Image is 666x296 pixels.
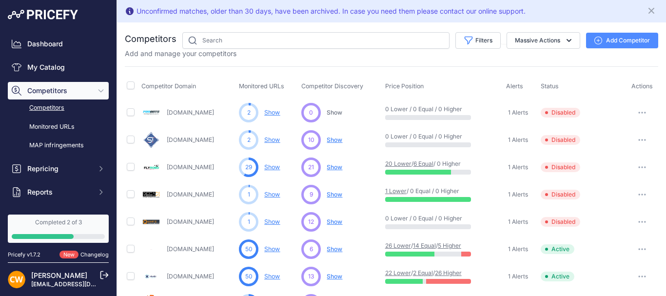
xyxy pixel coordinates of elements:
a: 1 Alerts [506,108,528,118]
span: 1 Alerts [508,163,528,171]
a: Show [264,273,280,280]
a: 26 Higher [435,269,462,276]
a: 5 Higher [438,242,461,249]
span: 2 [247,136,251,144]
p: / / [385,269,448,277]
span: Competitors [27,86,91,96]
a: 1 Alerts [506,162,528,172]
span: Show [327,191,342,198]
span: Reports [27,187,91,197]
a: Show [264,109,280,116]
span: Show [327,273,342,280]
span: Status [541,82,559,90]
span: Repricing [27,164,91,174]
a: Competitors [8,99,109,117]
div: Unconfirmed matches, older than 30 days, have been archived. In case you need them please contact... [137,6,526,16]
p: 0 Lower / 0 Equal / 0 Higher [385,105,448,113]
span: Show [327,245,342,253]
span: 9 [310,190,313,199]
span: 1 Alerts [508,109,528,117]
a: Completed 2 of 3 [8,215,109,243]
button: Settings [8,207,109,224]
p: Add and manage your competitors [125,49,236,59]
a: [DOMAIN_NAME] [167,191,214,198]
span: Show [327,109,342,116]
span: Show [327,163,342,171]
button: Reports [8,183,109,201]
a: [PERSON_NAME] [31,271,87,279]
a: 1 Alerts [506,135,528,145]
a: 26 Lower [385,242,411,249]
span: 12 [308,217,314,226]
input: Search [182,32,450,49]
span: Disabled [541,162,580,172]
a: Dashboard [8,35,109,53]
a: Show [264,163,280,171]
button: Competitors [8,82,109,99]
span: Active [541,244,574,254]
span: 6 [310,245,313,254]
span: 13 [308,272,314,281]
a: [DOMAIN_NAME] [167,163,214,171]
span: 1 Alerts [508,136,528,144]
span: 29 [245,163,252,172]
span: Active [541,272,574,281]
p: / 0 Equal / 0 Higher [385,187,448,195]
button: Massive Actions [507,32,580,49]
p: / / [385,242,448,250]
a: 6 Equal [413,160,433,167]
h2: Competitors [125,32,176,46]
span: 1 Alerts [508,218,528,226]
span: 1 Alerts [508,191,528,198]
a: Changelog [80,251,109,258]
button: Add Competitor [586,33,658,48]
a: 2 Equal [413,269,433,276]
a: 1 Alerts [506,272,528,281]
a: [DOMAIN_NAME] [167,218,214,225]
p: 0 Lower / 0 Equal / 0 Higher [385,133,448,140]
a: Show [264,136,280,143]
a: My Catalog [8,59,109,76]
a: [EMAIL_ADDRESS][DOMAIN_NAME] [31,280,133,288]
span: 1 [248,217,250,226]
span: 21 [308,163,314,172]
a: [DOMAIN_NAME] [167,109,214,116]
span: 1 Alerts [508,273,528,280]
span: Competitor Domain [141,82,196,90]
a: [DOMAIN_NAME] [167,273,214,280]
img: Pricefy Logo [8,10,78,20]
a: Show [264,218,280,225]
span: Disabled [541,217,580,227]
a: 1 Alerts [506,244,528,254]
span: 1 [248,190,250,199]
a: MAP infringements [8,137,109,154]
span: Show [327,136,342,143]
span: Competitor Discovery [301,82,363,90]
p: 0 Lower / 0 Equal / 0 Higher [385,215,448,222]
span: 50 [245,272,253,281]
a: [DOMAIN_NAME] [167,136,214,143]
a: 1 Alerts [506,190,528,199]
span: 50 [245,245,253,254]
button: Filters [455,32,501,49]
span: 10 [308,136,314,144]
a: 20 Lower [385,160,411,167]
a: [DOMAIN_NAME] [167,245,214,253]
span: 2 [247,108,251,117]
span: New [59,251,78,259]
div: Pricefy v1.7.2 [8,251,40,259]
span: Alerts [506,82,523,90]
p: / / 0 Higher [385,160,448,168]
span: Disabled [541,108,580,118]
a: Show [264,191,280,198]
button: Repricing [8,160,109,178]
span: Monitored URLs [239,82,284,90]
button: Close [646,4,658,16]
div: Completed 2 of 3 [12,218,105,226]
span: Disabled [541,190,580,199]
span: Show [327,218,342,225]
span: Price Position [385,82,424,90]
a: Show [264,245,280,253]
span: Disabled [541,135,580,145]
span: 1 Alerts [508,245,528,253]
